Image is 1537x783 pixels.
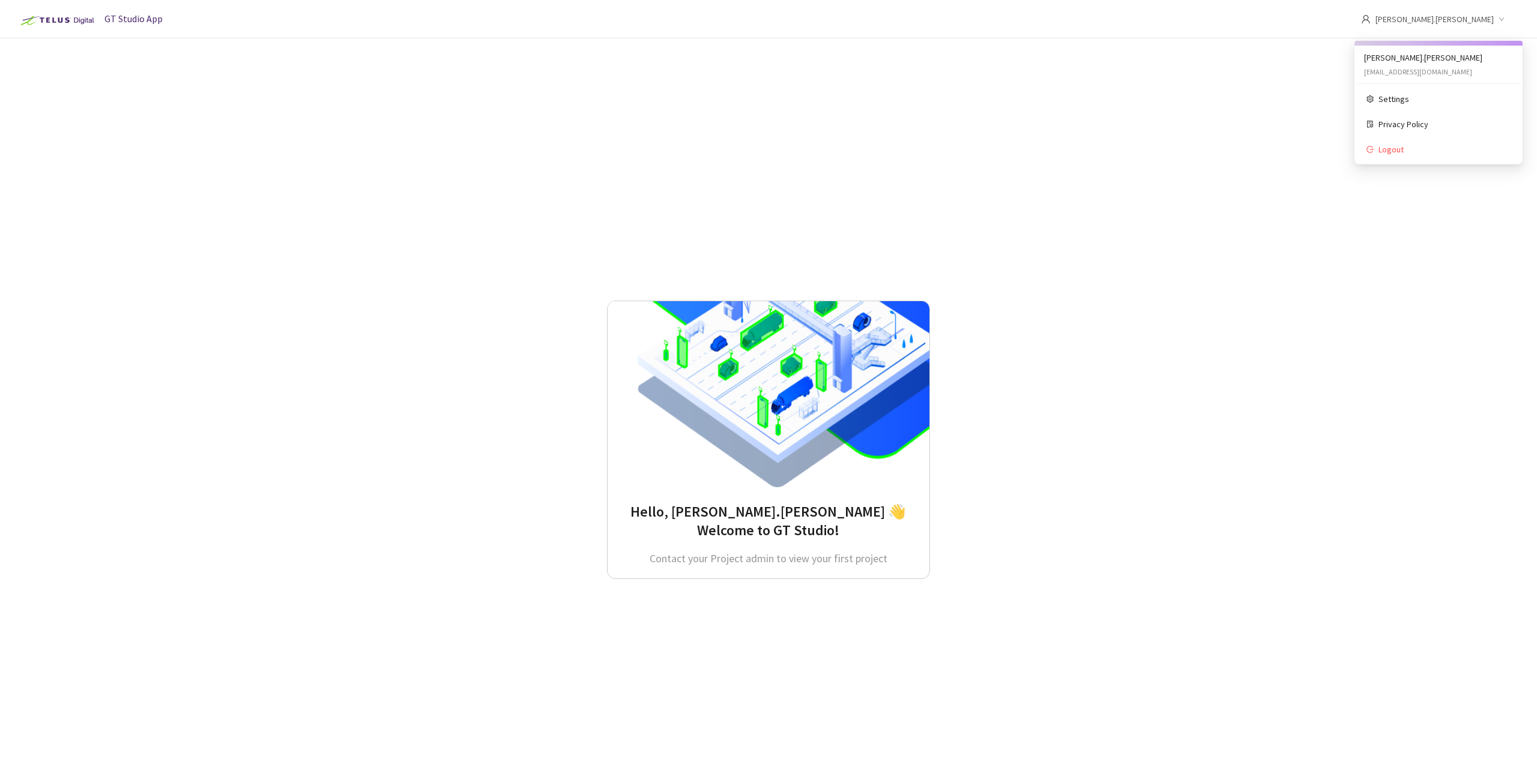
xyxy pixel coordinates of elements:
span: Settings [1378,92,1511,106]
span: Welcome to GT Studio! [697,521,839,539]
span: Privacy Policy [1378,118,1511,131]
span: file-protect [1366,121,1374,128]
img: EmptyProjectIcon [608,301,929,487]
span: Logout [1378,143,1511,156]
img: Telus [14,11,98,30]
span: setting [1366,95,1374,103]
span: GT Studio App [104,13,163,25]
span: logout [1366,146,1374,153]
span: user [1361,14,1371,24]
span: down [1499,16,1505,22]
span: Hello, [PERSON_NAME].[PERSON_NAME] 👋 [630,502,906,521]
span: Contact your Project admin to view your first project [650,551,887,565]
